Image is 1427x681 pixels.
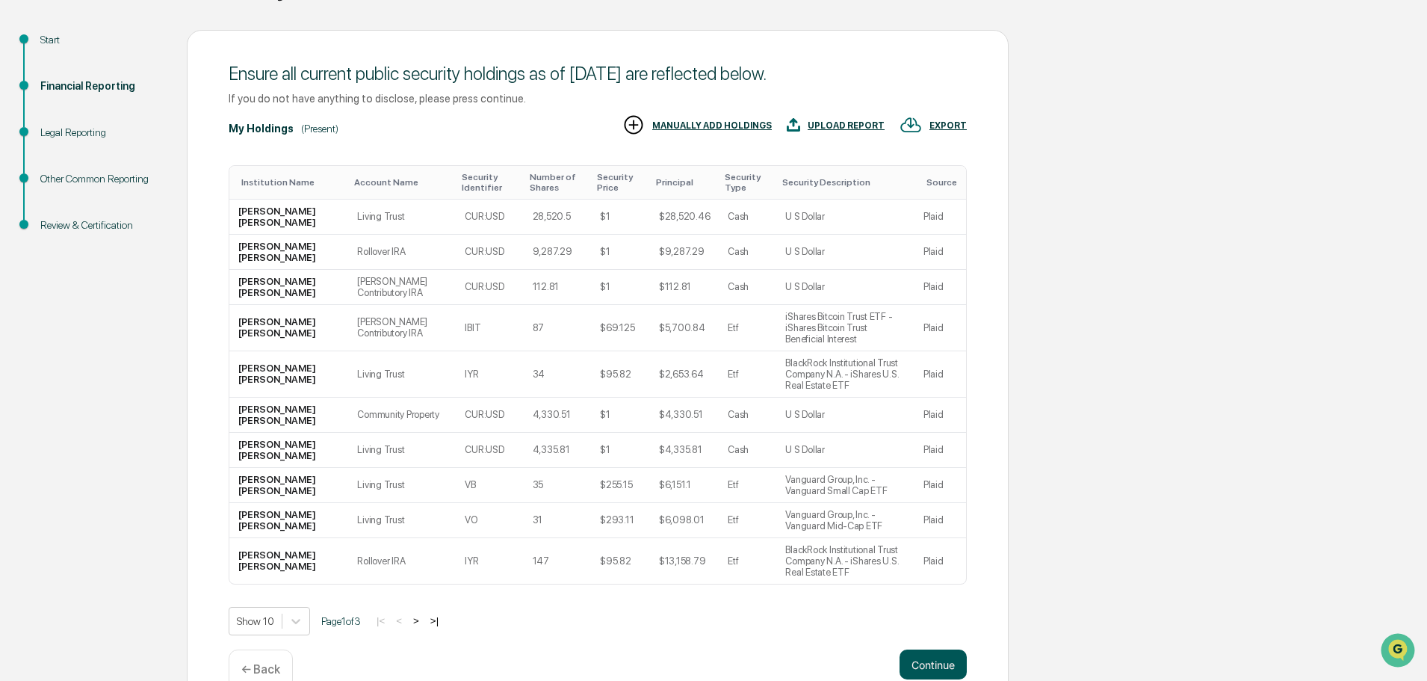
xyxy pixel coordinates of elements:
button: >| [426,614,443,627]
td: Plaid [914,200,966,235]
td: $112.81 [650,270,719,305]
td: Plaid [914,235,966,270]
td: 4,335.81 [524,433,591,468]
div: 🗄️ [108,190,120,202]
div: Toggle SortBy [530,172,585,193]
div: We're available if you need us! [51,129,189,141]
div: Ensure all current public security holdings as of [DATE] are reflected below. [229,63,967,84]
span: Preclearance [30,188,96,203]
div: Toggle SortBy [926,177,960,188]
td: CUR:USD [456,235,523,270]
td: Cash [719,235,776,270]
td: $1 [591,270,650,305]
td: [PERSON_NAME] [PERSON_NAME] [229,270,348,305]
td: VO [456,503,523,538]
div: Toggle SortBy [354,177,450,188]
td: $5,700.84 [650,305,719,351]
td: $1 [591,200,650,235]
span: Data Lookup [30,217,94,232]
div: Start new chat [51,114,245,129]
td: $95.82 [591,351,650,398]
div: Toggle SortBy [241,177,342,188]
div: Toggle SortBy [462,172,517,193]
td: IYR [456,351,523,398]
td: Community Property [348,398,456,433]
td: U S Dollar [776,235,914,270]
td: [PERSON_NAME] Contributory IRA [348,305,456,351]
td: VB [456,468,523,503]
span: Page 1 of 3 [321,615,361,627]
td: Etf [719,351,776,398]
td: Living Trust [348,433,456,468]
img: 1746055101610-c473b297-6a78-478c-a979-82029cc54cd1 [15,114,42,141]
button: > [409,614,424,627]
button: Start new chat [254,119,272,137]
a: 🗄️Attestations [102,182,191,209]
div: Review & Certification [40,218,163,233]
td: $1 [591,433,650,468]
td: $13,158.79 [650,538,719,584]
button: < [391,614,406,627]
td: BlackRock Institutional Trust Company N.A. - iShares U.S. Real Estate ETF [776,351,914,398]
td: $1 [591,235,650,270]
td: Rollover IRA [348,538,456,584]
td: [PERSON_NAME] Contributory IRA [348,270,456,305]
td: Plaid [914,503,966,538]
div: Toggle SortBy [782,177,908,188]
td: U S Dollar [776,200,914,235]
div: UPLOAD REPORT [808,120,885,131]
td: $28,520.46 [650,200,719,235]
a: 🔎Data Lookup [9,211,100,238]
td: Etf [719,468,776,503]
td: iShares Bitcoin Trust ETF - iShares Bitcoin Trust Beneficial Interest [776,305,914,351]
td: $6,151.1 [650,468,719,503]
div: Legal Reporting [40,125,163,141]
span: Attestations [123,188,185,203]
td: Plaid [914,305,966,351]
td: 35 [524,468,591,503]
td: IBIT [456,305,523,351]
td: [PERSON_NAME] [PERSON_NAME] [229,235,348,270]
td: 34 [524,351,591,398]
td: [PERSON_NAME] [PERSON_NAME] [229,538,348,584]
td: $95.82 [591,538,650,584]
div: EXPORT [929,120,967,131]
img: MANUALLY ADD HOLDINGS [622,114,645,136]
td: IYR [456,538,523,584]
div: Toggle SortBy [725,172,770,193]
td: Cash [719,433,776,468]
td: $6,098.01 [650,503,719,538]
td: Etf [719,503,776,538]
td: [PERSON_NAME] [PERSON_NAME] [229,305,348,351]
td: U S Dollar [776,433,914,468]
td: Vanguard Group, Inc. - Vanguard Small Cap ETF [776,468,914,503]
td: 9,287.29 [524,235,591,270]
div: Financial Reporting [40,78,163,94]
div: 🖐️ [15,190,27,202]
td: 87 [524,305,591,351]
p: ← Back [241,662,280,677]
td: $1 [591,398,650,433]
td: CUR:USD [456,433,523,468]
td: CUR:USD [456,270,523,305]
td: [PERSON_NAME] [PERSON_NAME] [229,200,348,235]
td: $9,287.29 [650,235,719,270]
div: MANUALLY ADD HOLDINGS [652,120,772,131]
a: Powered byPylon [105,253,181,265]
div: Toggle SortBy [656,177,713,188]
td: Plaid [914,398,966,433]
td: [PERSON_NAME] [PERSON_NAME] [229,351,348,398]
span: Pylon [149,253,181,265]
td: Cash [719,200,776,235]
td: Cash [719,270,776,305]
td: $4,335.81 [650,433,719,468]
td: Vanguard Group, Inc. - Vanguard Mid-Cap ETF [776,503,914,538]
button: Continue [900,650,967,680]
img: EXPORT [900,114,922,136]
td: 28,520.5 [524,200,591,235]
td: U S Dollar [776,270,914,305]
td: CUR:USD [456,200,523,235]
td: [PERSON_NAME] [PERSON_NAME] [229,503,348,538]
